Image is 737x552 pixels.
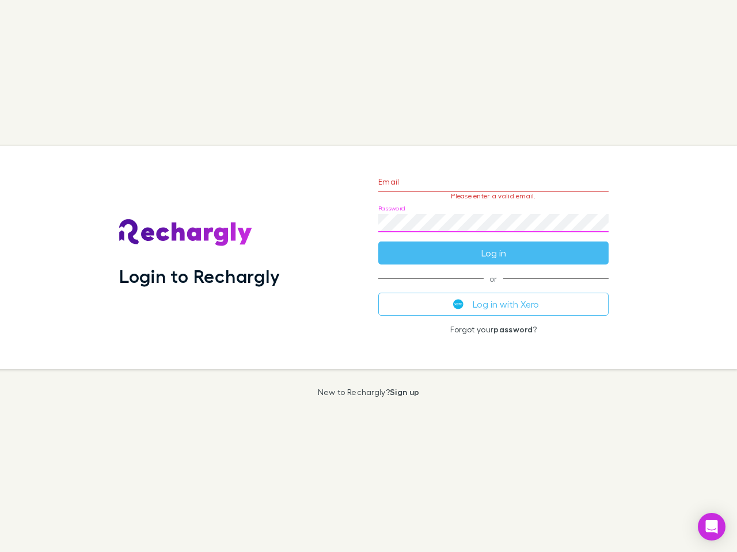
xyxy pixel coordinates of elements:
[378,293,609,316] button: Log in with Xero
[378,192,609,200] p: Please enter a valid email.
[318,388,420,397] p: New to Rechargly?
[698,513,725,540] div: Open Intercom Messenger
[378,241,609,264] button: Log in
[119,265,280,287] h1: Login to Rechargly
[119,219,253,247] img: Rechargly's Logo
[378,325,609,334] p: Forgot your ?
[453,299,464,309] img: Xero's logo
[378,204,405,213] label: Password
[390,387,419,397] a: Sign up
[493,324,533,334] a: password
